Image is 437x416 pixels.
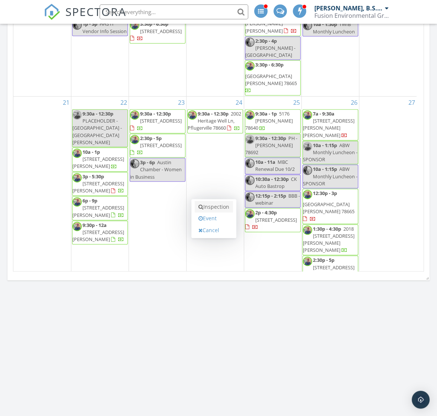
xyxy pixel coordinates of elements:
[72,149,124,169] a: 10a - 1p [STREET_ADDRESS][PERSON_NAME]
[303,110,312,120] img: 3151fd5c336d4395825cdcf968e1754e.jpeg
[245,60,301,95] a: 3:30p - 6:30p [GEOGRAPHIC_DATA][PERSON_NAME] 78665
[140,135,162,142] span: 2:30p - 5p
[72,222,82,231] img: 3151fd5c336d4395825cdcf968e1754e.jpeg
[72,173,82,182] img: 3151fd5c336d4395825cdcf968e1754e.jpeg
[82,20,127,34] span: HHS IT Vendor Info Session
[72,117,122,146] span: PLACEHOLDER - [GEOGRAPHIC_DATA] - [GEOGRAPHIC_DATA][PERSON_NAME]
[61,97,71,108] a: Go to September 21, 2025
[119,97,129,108] a: Go to September 22, 2025
[245,38,255,47] img: ck_beach_pic.png
[72,204,124,218] span: [STREET_ADDRESS][PERSON_NAME]
[303,166,312,175] img: ck_beach_pic.png
[130,19,185,43] a: 3:30p - 6:30p [STREET_ADDRESS]
[130,135,182,156] a: 2:30p - 5p [STREET_ADDRESS]
[349,97,359,108] a: Go to September 26, 2025
[245,61,255,71] img: 3151fd5c336d4395825cdcf968e1754e.jpeg
[303,190,312,199] img: 3151fd5c336d4395825cdcf968e1754e.jpeg
[140,28,182,35] span: [STREET_ADDRESS]
[130,20,182,41] a: 3:30p - 6:30p [STREET_ADDRESS]
[72,197,82,207] img: 3151fd5c336d4395825cdcf968e1754e.jpeg
[186,97,244,281] td: Go to September 24, 2025
[188,110,197,120] img: 3151fd5c336d4395825cdcf968e1754e.jpeg
[140,20,168,27] span: 3:30p - 6:30p
[245,110,255,120] img: 3151fd5c336d4395825cdcf968e1754e.jpeg
[140,142,182,149] span: [STREET_ADDRESS]
[72,229,124,243] span: [STREET_ADDRESS][PERSON_NAME]
[359,97,417,281] td: Go to September 27, 2025
[72,196,128,220] a: 6p - 9p [STREET_ADDRESS][PERSON_NAME]
[314,12,388,19] div: Fusion Environmental Group LLC
[301,97,359,281] td: Go to September 26, 2025
[244,97,301,281] td: Go to September 25, 2025
[245,208,301,232] a: 2p - 4:30p [STREET_ADDRESS]
[245,209,255,218] img: 3151fd5c336d4395825cdcf968e1754e.jpeg
[72,221,128,245] a: 9:30p - 12a [STREET_ADDRESS][PERSON_NAME]
[255,135,286,142] span: 9:30a - 12:30p
[245,61,297,94] a: 3:30p - 6:30p [GEOGRAPHIC_DATA][PERSON_NAME] 78665
[313,264,355,271] span: [STREET_ADDRESS]
[245,109,301,133] a: 9:30a - 1p 5176 [PERSON_NAME] 78640
[302,224,358,256] a: 1:30p - 4:30p 2018 [STREET_ADDRESS][PERSON_NAME][PERSON_NAME]
[234,97,244,108] a: Go to September 24, 2025
[129,97,186,281] td: Go to September 23, 2025
[313,166,337,172] span: 10a - 1:15p
[130,134,185,158] a: 2:30p - 5p [STREET_ADDRESS]
[407,97,417,108] a: Go to September 27, 2025
[313,110,334,117] span: 7a - 9:30a
[140,117,182,124] span: [STREET_ADDRESS]
[303,257,312,266] img: 3151fd5c336d4395825cdcf968e1754e.jpeg
[245,159,255,168] img: ck_beach_pic.png
[72,149,82,158] img: 3151fd5c336d4395825cdcf968e1754e.jpeg
[303,166,357,186] span: ABW Monthly Luncheon - SPONSOR
[187,109,243,133] a: 9:30a - 12:30p 2002 Heritage Well Ln, Pflugerville 78660
[314,4,383,12] div: [PERSON_NAME], B.S., CIAQM
[72,147,128,172] a: 10a - 1p [STREET_ADDRESS][PERSON_NAME]
[140,110,171,117] span: 9:30a - 12:30p
[195,212,233,224] a: Event
[302,256,358,280] a: 2:30p - 5p [STREET_ADDRESS]
[44,4,60,20] img: The Best Home Inspection Software - Spectora
[198,110,229,117] span: 9:30a - 12:30p
[245,192,255,202] img: ck_beach_pic.png
[292,97,301,108] a: Go to September 25, 2025
[100,4,248,19] input: Search everything...
[255,217,297,223] span: [STREET_ADDRESS]
[130,110,139,120] img: 3151fd5c336d4395825cdcf968e1754e.jpeg
[188,110,241,131] a: 9:30a - 12:30p 2002 Heritage Well Ln, Pflugerville 78660
[412,391,430,409] div: Open Intercom Messenger
[245,110,293,131] a: 9:30a - 1p 5176 [PERSON_NAME] 78640
[188,110,241,131] span: 2002 Heritage Well Ln, Pflugerville 78660
[130,159,139,168] img: ck_beach_pic.png
[255,176,289,182] span: 10:30a - 12:30p
[245,135,255,144] img: 3151fd5c336d4395825cdcf968e1754e.jpeg
[303,225,312,235] img: 3151fd5c336d4395825cdcf968e1754e.jpeg
[245,13,297,34] span: [STREET_ADDRESS][PERSON_NAME][PERSON_NAME]
[313,225,341,232] span: 1:30p - 4:30p
[82,222,107,228] span: 9:30p - 12a
[303,117,355,138] span: [STREET_ADDRESS][PERSON_NAME][PERSON_NAME]
[303,142,357,163] span: ABW Monthly Luncheon - SPONSOR
[255,176,297,189] span: CK Auto Bastrop
[302,109,358,140] a: 7a - 9:30a [STREET_ADDRESS][PERSON_NAME][PERSON_NAME]
[44,10,126,26] a: SPECTORA
[255,192,300,206] span: BBB - webinar
[245,6,297,34] a: 2:30p - 5p [STREET_ADDRESS][PERSON_NAME][PERSON_NAME]
[313,190,337,196] span: 12:30p - 3p
[245,176,255,185] img: ck_beach_pic.png
[255,61,284,68] span: 3:30p - 6:30p
[303,257,355,277] a: 2:30p - 5p [STREET_ADDRESS]
[303,21,312,30] img: ck_beach_pic.png
[303,190,355,222] a: 12:30p - 3p [GEOGRAPHIC_DATA][PERSON_NAME] 78665
[313,142,337,149] span: 10a - 1:15p
[82,149,100,155] span: 10a - 1p
[245,45,295,58] span: [PERSON_NAME] - [GEOGRAPHIC_DATA]
[130,135,139,144] img: 3151fd5c336d4395825cdcf968e1754e.jpeg
[65,4,126,19] span: SPECTORA
[72,172,128,196] a: 3p - 5:30p [STREET_ADDRESS][PERSON_NAME]
[72,197,124,218] a: 6p - 9p [STREET_ADDRESS][PERSON_NAME]
[313,21,355,35] span: TWIB Monthly Luncheon
[245,209,297,230] a: 2p - 4:30p [STREET_ADDRESS]
[72,173,124,194] a: 3p - 5:30p [STREET_ADDRESS][PERSON_NAME]
[130,109,185,133] a: 9:30a - 12:30p [STREET_ADDRESS]
[130,110,182,131] a: 9:30a - 12:30p [STREET_ADDRESS]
